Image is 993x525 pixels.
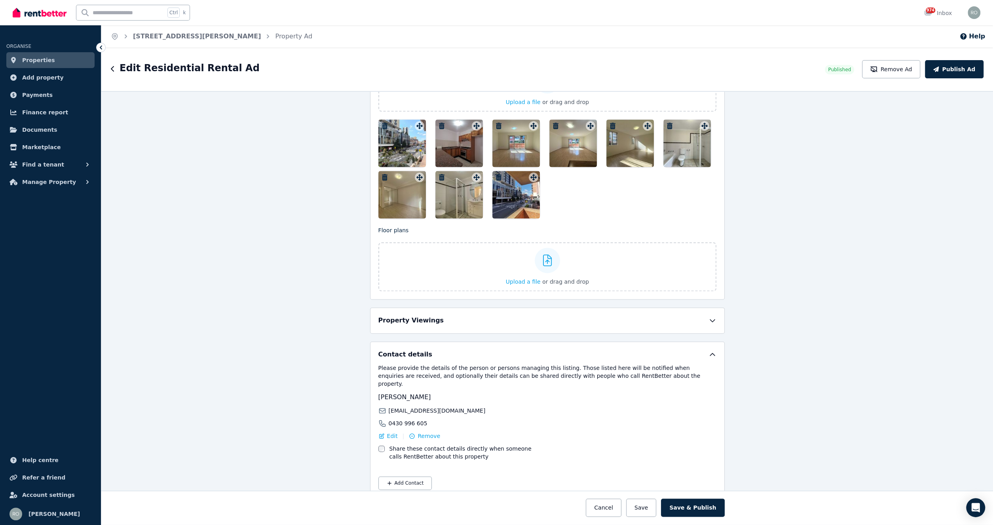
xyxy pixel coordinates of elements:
[389,445,545,461] label: Share these contact details directly when someone calls RentBetter about this property
[378,316,444,325] h5: Property Viewings
[924,9,952,17] div: Inbox
[506,98,589,106] button: Upload a file or drag and drop
[183,9,186,16] span: k
[22,455,59,465] span: Help centre
[22,125,57,135] span: Documents
[101,25,322,47] nav: Breadcrumb
[506,279,541,285] span: Upload a file
[22,73,64,82] span: Add property
[542,99,589,105] span: or drag and drop
[6,487,95,503] a: Account settings
[22,490,75,500] span: Account settings
[542,279,589,285] span: or drag and drop
[862,60,920,78] button: Remove Ad
[378,432,398,440] button: Edit
[966,498,985,517] div: Open Intercom Messenger
[6,70,95,85] a: Add property
[167,8,180,18] span: Ctrl
[959,32,985,41] button: Help
[6,104,95,120] a: Finance report
[378,226,717,234] p: Floor plans
[133,32,261,40] a: [STREET_ADDRESS][PERSON_NAME]
[6,157,95,172] button: Find a tenant
[378,476,432,490] button: Add Contact
[120,62,260,74] h1: Edit Residential Rental Ad
[925,60,984,78] button: Publish Ad
[389,419,427,427] span: 0430 996 605
[387,432,398,440] span: Edit
[378,393,431,401] span: [PERSON_NAME]
[586,499,621,517] button: Cancel
[661,499,724,517] button: Save & Publish
[378,364,716,388] p: Please provide the details of the person or persons managing this listing. Those listed here will...
[506,99,541,105] span: Upload a file
[926,8,935,13] span: 974
[506,278,589,286] button: Upload a file or drag and drop
[6,52,95,68] a: Properties
[9,508,22,520] img: Roy
[275,32,312,40] a: Property Ad
[6,174,95,190] button: Manage Property
[626,499,656,517] button: Save
[6,139,95,155] a: Marketplace
[389,407,486,415] span: [EMAIL_ADDRESS][DOMAIN_NAME]
[968,6,980,19] img: Roy
[6,452,95,468] a: Help centre
[22,160,64,169] span: Find a tenant
[22,90,53,100] span: Payments
[828,66,851,73] span: Published
[378,350,433,359] h5: Contact details
[409,432,440,440] button: Remove
[28,509,80,519] span: [PERSON_NAME]
[13,7,66,19] img: RentBetter
[6,44,31,49] span: ORGANISE
[6,87,95,103] a: Payments
[22,55,55,65] span: Properties
[6,470,95,485] a: Refer a friend
[403,432,404,440] span: |
[22,177,76,187] span: Manage Property
[6,122,95,138] a: Documents
[22,473,65,482] span: Refer a friend
[418,432,440,440] span: Remove
[22,108,68,117] span: Finance report
[22,142,61,152] span: Marketplace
